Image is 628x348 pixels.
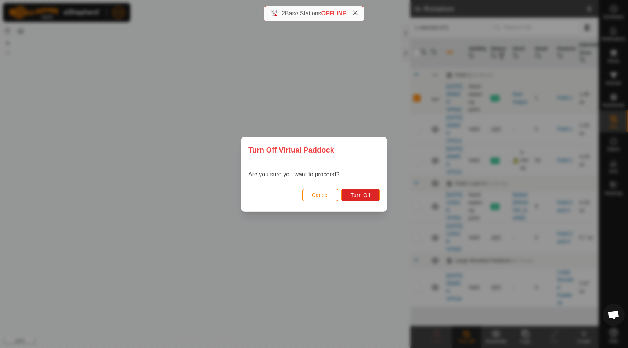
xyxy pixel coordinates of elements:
[312,192,329,198] span: Cancel
[603,304,625,326] div: Open chat
[341,189,380,201] button: Turn Off
[248,144,334,155] span: Turn Off Virtual Paddock
[285,10,321,17] span: Base Stations
[248,170,339,179] p: Are you sure you want to proceed?
[302,189,339,201] button: Cancel
[350,192,371,198] span: Turn Off
[282,10,285,17] span: 2
[321,10,346,17] span: OFFLINE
